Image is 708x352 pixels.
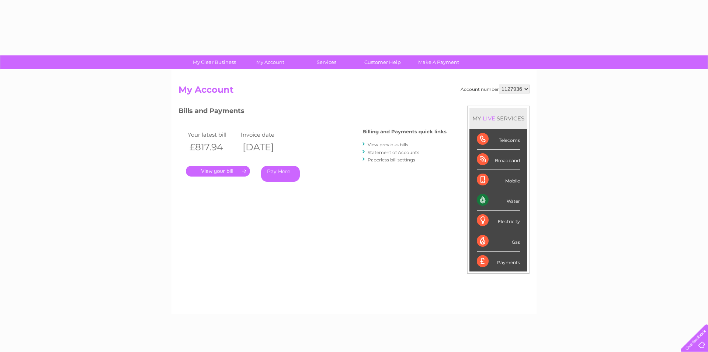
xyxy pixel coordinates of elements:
[178,106,447,119] h3: Bills and Payments
[239,140,292,155] th: [DATE]
[186,140,239,155] th: £817.94
[481,115,497,122] div: LIVE
[240,55,301,69] a: My Account
[477,190,520,211] div: Water
[477,211,520,231] div: Electricity
[477,150,520,170] div: Broadband
[477,231,520,252] div: Gas
[186,166,250,177] a: .
[368,150,419,155] a: Statement of Accounts
[296,55,357,69] a: Services
[368,157,415,163] a: Paperless bill settings
[477,252,520,271] div: Payments
[469,108,527,129] div: MY SERVICES
[186,130,239,140] td: Your latest bill
[408,55,469,69] a: Make A Payment
[368,142,408,147] a: View previous bills
[477,129,520,150] div: Telecoms
[477,170,520,190] div: Mobile
[178,85,530,99] h2: My Account
[362,129,447,134] h4: Billing and Payments quick links
[352,55,413,69] a: Customer Help
[461,85,530,93] div: Account number
[239,130,292,140] td: Invoice date
[184,55,245,69] a: My Clear Business
[261,166,300,182] a: Pay Here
